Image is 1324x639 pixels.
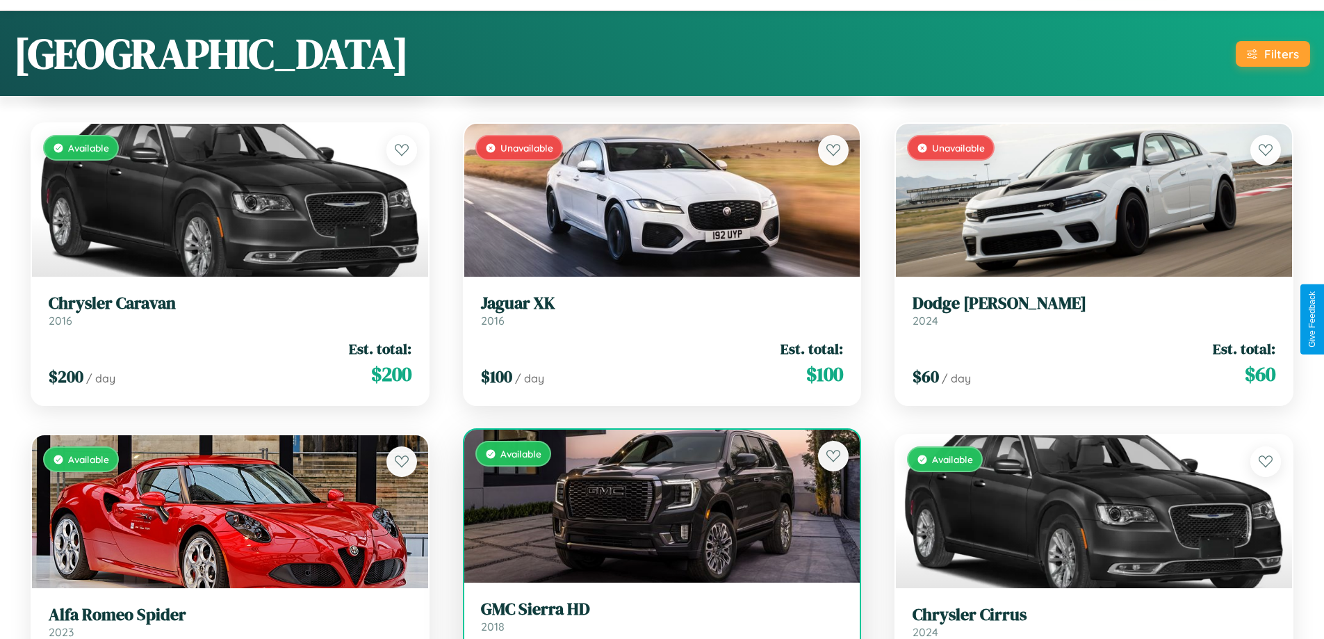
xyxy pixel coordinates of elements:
span: $ 60 [913,365,939,388]
span: / day [942,371,971,385]
div: Give Feedback [1307,291,1317,348]
span: Est. total: [349,339,411,359]
a: Chrysler Caravan2016 [49,293,411,327]
span: $ 60 [1245,360,1275,388]
h3: GMC Sierra HD [481,599,844,620]
a: Chrysler Cirrus2024 [913,605,1275,639]
button: Filters [1236,41,1310,67]
span: 2018 [481,620,505,633]
span: 2024 [913,314,938,327]
span: Est. total: [780,339,843,359]
span: Est. total: [1213,339,1275,359]
a: Jaguar XK2016 [481,293,844,327]
h3: Chrysler Cirrus [913,605,1275,625]
span: $ 100 [806,360,843,388]
a: GMC Sierra HD2018 [481,599,844,633]
span: Available [68,453,109,465]
span: $ 200 [49,365,83,388]
h1: [GEOGRAPHIC_DATA] [14,25,409,82]
span: $ 200 [371,360,411,388]
span: Available [932,453,973,465]
span: Unavailable [500,142,553,154]
span: 2016 [49,314,72,327]
h3: Jaguar XK [481,293,844,314]
h3: Alfa Romeo Spider [49,605,411,625]
span: 2023 [49,625,74,639]
span: / day [86,371,115,385]
span: 2016 [481,314,505,327]
span: Available [500,448,541,460]
h3: Chrysler Caravan [49,293,411,314]
div: Filters [1264,47,1299,61]
h3: Dodge [PERSON_NAME] [913,293,1275,314]
span: $ 100 [481,365,512,388]
span: / day [515,371,544,385]
a: Dodge [PERSON_NAME]2024 [913,293,1275,327]
span: 2024 [913,625,938,639]
a: Alfa Romeo Spider2023 [49,605,411,639]
span: Available [68,142,109,154]
span: Unavailable [932,142,985,154]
